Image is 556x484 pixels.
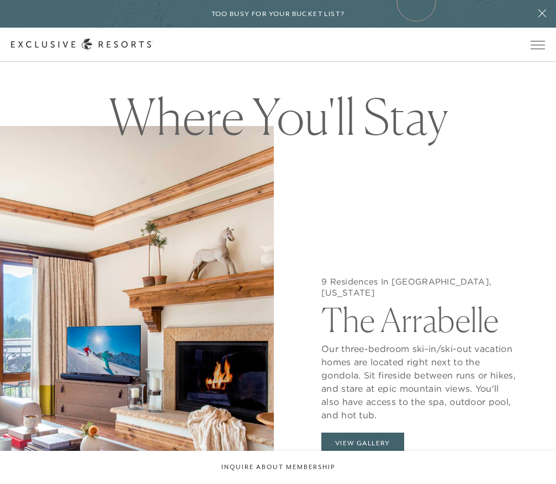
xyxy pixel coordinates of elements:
h1: Where You'll Stay [91,92,466,141]
h6: Too busy for your bucket list? [211,9,345,19]
h2: The Arrabelle [321,298,517,336]
p: Our three-bedroom ski-in/ski-out vacation homes are located right next to the gondola. Sit firesi... [321,336,517,422]
button: Open navigation [531,41,545,49]
button: View Gallery [321,433,404,454]
h5: 9 Residences In [GEOGRAPHIC_DATA], [US_STATE] [321,276,517,298]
